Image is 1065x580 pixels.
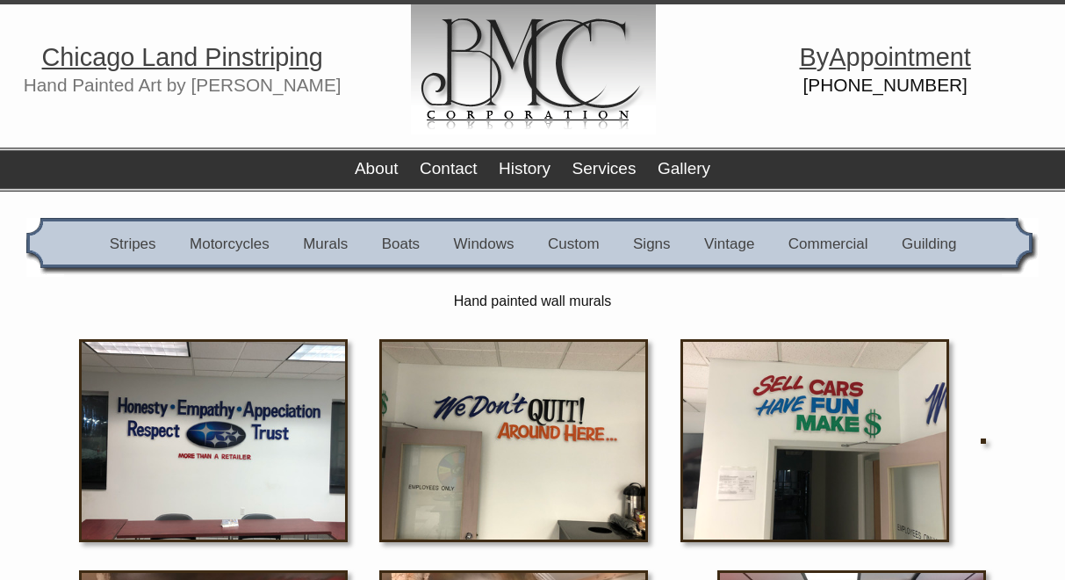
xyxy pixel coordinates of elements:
img: gal_nav_left.gif [26,218,64,277]
a: History [499,159,550,178]
span: in [289,43,308,71]
img: IMG_3794.jpg [981,439,986,444]
h1: g p g [13,48,351,66]
span: B [800,43,817,71]
img: IMG_3797.jpg [79,339,348,542]
a: Stripes [110,236,156,252]
h1: y pp [716,48,1054,66]
a: Custom [548,236,600,252]
a: Boats [382,236,420,252]
a: [PHONE_NUMBER] [803,75,968,95]
a: Murals [303,236,348,252]
a: Windows [454,236,515,252]
p: Hand painted wall murals [26,291,1039,312]
a: Contact [420,159,477,178]
span: ointment [874,43,970,71]
a: Signs [633,236,671,252]
a: Gallery [658,159,710,178]
img: IMG_3796.jpg [379,339,648,542]
span: o Land Pinstri [120,43,275,71]
a: Guilding [902,236,956,252]
a: Services [572,159,637,178]
img: gal_nav_right.gif [1002,218,1039,277]
a: About [355,159,399,178]
a: Commercial [788,236,868,252]
img: IMG_3795.jpg [680,339,949,542]
span: A [829,43,846,71]
a: Vintage [704,236,754,252]
img: logo.gif [411,4,656,134]
h2: Hand Painted Art by [PERSON_NAME] [13,79,351,92]
a: Motorcycles [190,236,270,252]
span: Chica [42,43,107,71]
